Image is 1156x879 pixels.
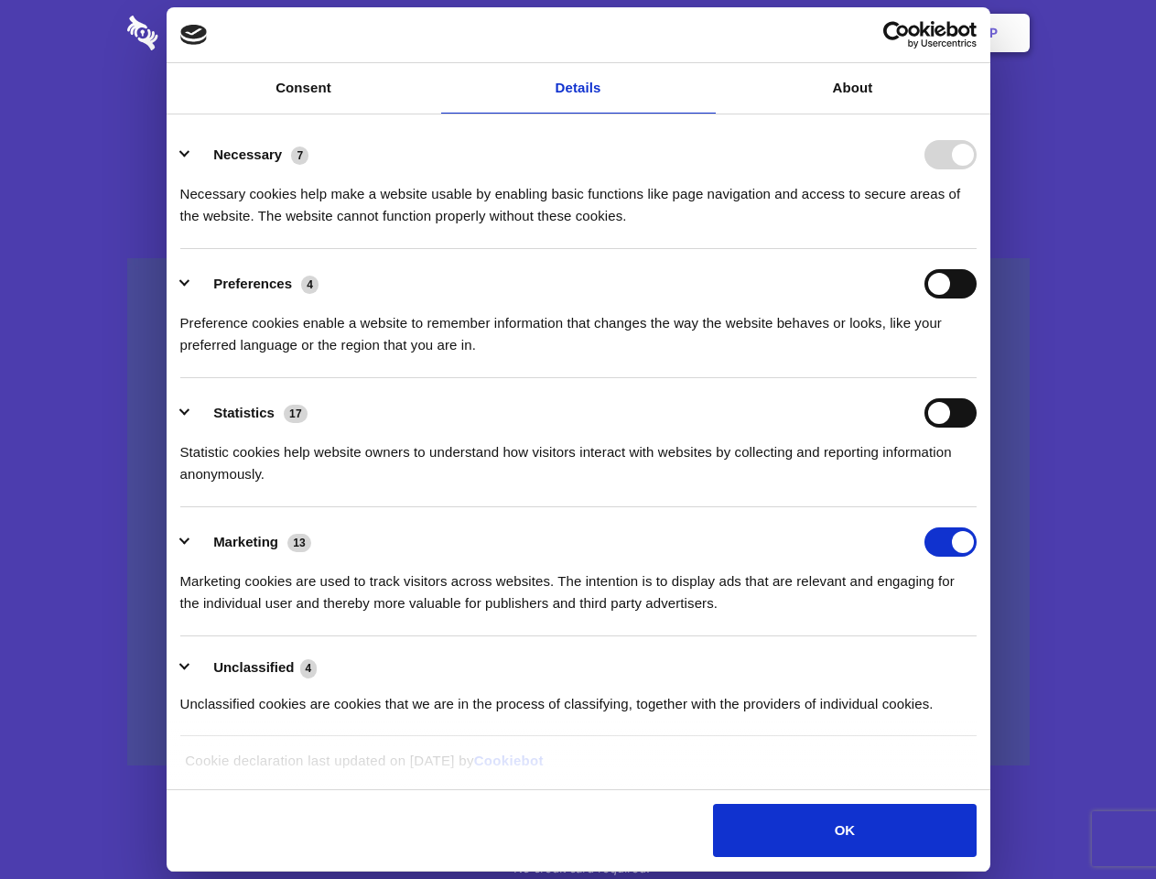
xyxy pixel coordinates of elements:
a: Consent [167,63,441,114]
span: 17 [284,405,308,423]
h4: Auto-redaction of sensitive data, encrypted data sharing and self-destructing private chats. Shar... [127,167,1030,227]
h1: Eliminate Slack Data Loss. [127,82,1030,148]
span: 7 [291,146,308,165]
div: Unclassified cookies are cookies that we are in the process of classifying, together with the pro... [180,679,977,715]
div: Statistic cookies help website owners to understand how visitors interact with websites by collec... [180,428,977,485]
div: Cookie declaration last updated on [DATE] by [171,750,985,786]
label: Necessary [213,146,282,162]
button: Preferences (4) [180,269,330,298]
a: Contact [742,5,826,61]
span: 4 [300,659,318,678]
span: 13 [287,534,311,552]
a: Login [830,5,910,61]
div: Preference cookies enable a website to remember information that changes the way the website beha... [180,298,977,356]
a: Wistia video thumbnail [127,258,1030,766]
a: Pricing [537,5,617,61]
iframe: Drift Widget Chat Controller [1064,787,1134,857]
button: Necessary (7) [180,140,320,169]
button: OK [713,804,976,857]
a: Usercentrics Cookiebot - opens in a new window [816,21,977,49]
button: Unclassified (4) [180,657,329,679]
label: Preferences [213,276,292,291]
img: logo-wordmark-white-trans-d4663122ce5f474addd5e946df7df03e33cb6a1c49d2221995e7729f52c070b2.svg [127,16,284,50]
button: Statistics (17) [180,398,319,428]
label: Marketing [213,534,278,549]
img: logo [180,25,208,45]
a: About [716,63,990,114]
div: Necessary cookies help make a website usable by enabling basic functions like page navigation and... [180,169,977,227]
label: Statistics [213,405,275,420]
button: Marketing (13) [180,527,323,557]
div: Marketing cookies are used to track visitors across websites. The intention is to display ads tha... [180,557,977,614]
span: 4 [301,276,319,294]
a: Cookiebot [474,753,544,768]
a: Details [441,63,716,114]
